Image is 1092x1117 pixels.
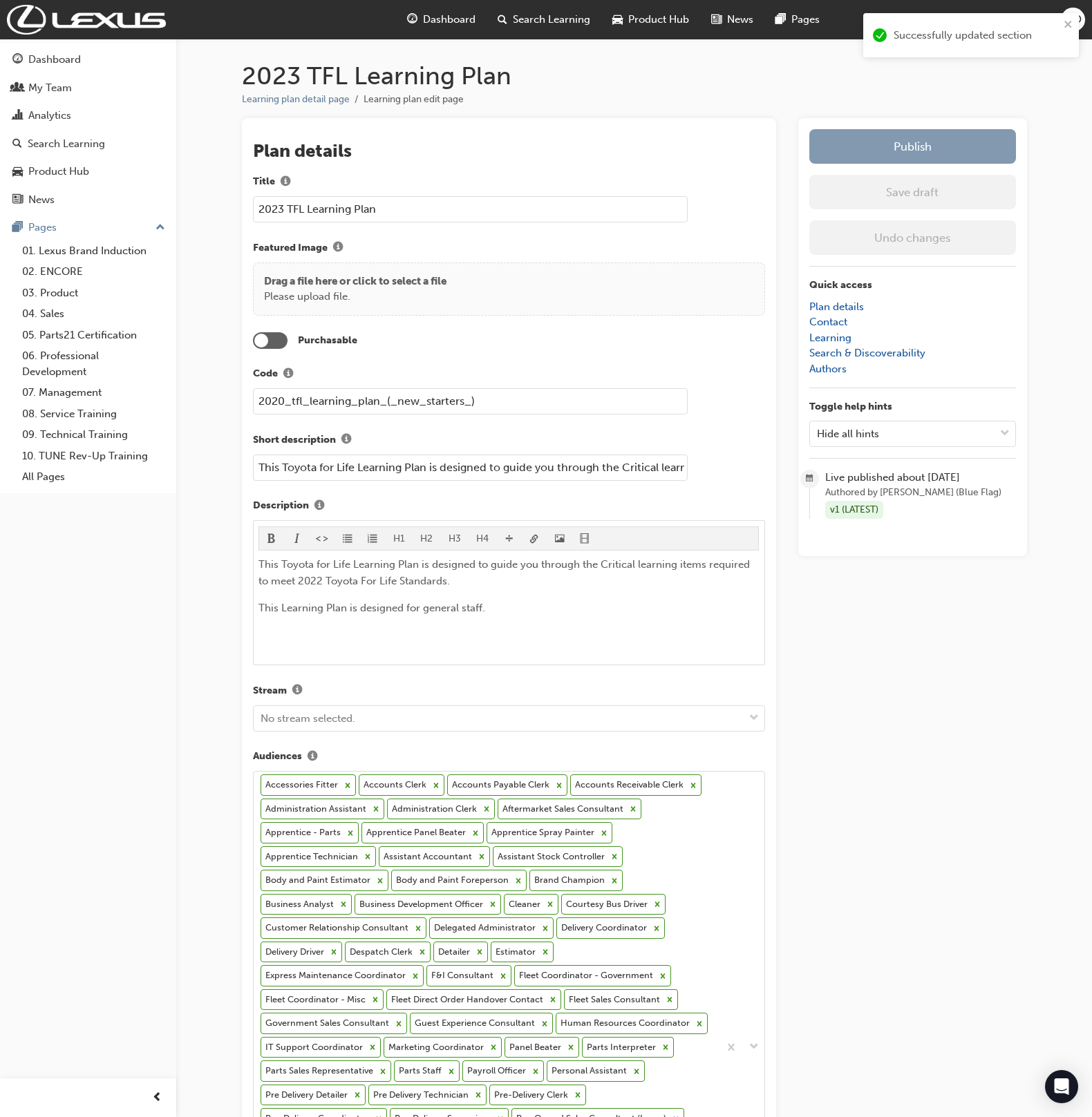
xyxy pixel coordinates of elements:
div: No stream selected. [261,711,355,727]
button: format_ol-icon [360,527,386,550]
div: Body and Paint Foreperson [392,870,511,890]
button: Short description [336,431,357,449]
span: format_italic-icon [292,534,302,546]
a: 10. TUNE Rev-Up Training [17,446,171,467]
button: H4 [469,527,497,550]
button: Stream [287,682,308,700]
span: Product Hub [628,12,689,28]
span: format_ol-icon [368,534,377,546]
div: Hide all hints [817,426,879,441]
span: pages-icon [12,222,23,234]
a: Authors [809,363,847,375]
div: Delivery Driver [261,942,326,962]
div: Open Intercom Messenger [1045,1070,1078,1103]
label: Title [253,173,765,191]
button: H1 [386,527,413,550]
div: News [28,192,55,208]
div: Accounts Receivable Clerk [571,775,686,795]
span: Live published about [DATE] [825,470,1015,486]
div: Guest Experience Consultant [411,1013,537,1033]
button: Title [275,173,296,191]
span: link-icon [529,534,539,546]
button: close [1064,19,1073,35]
div: Human Resources Coordinator [556,1013,692,1033]
a: 06. Professional Development [17,345,171,382]
span: down-icon [1000,425,1010,443]
div: Detailer [434,942,472,962]
span: up-icon [156,219,165,237]
button: Featured Image [328,239,348,257]
span: info-icon [283,369,293,381]
a: 07. Management [17,382,171,403]
div: Payroll Officer [463,1061,528,1081]
div: Parts Staff [395,1061,444,1081]
button: DashboardMy TeamAnalyticsSearch LearningProduct HubNews [6,44,171,215]
button: Undo changes [809,220,1016,255]
span: format_ul-icon [343,534,352,546]
a: 09. Technical Training [17,424,171,446]
a: pages-iconPages [764,6,831,34]
span: divider-icon [505,534,514,546]
div: Accessories Fitter [261,775,340,795]
div: Body and Paint Estimator [261,870,373,890]
button: format_italic-icon [285,527,310,550]
button: Code [278,365,299,383]
div: Marketing Coordinator [384,1038,486,1058]
div: Analytics [28,108,71,124]
button: image-icon [547,527,573,550]
button: Pages [6,215,171,240]
span: video-icon [580,534,590,546]
button: format_ul-icon [335,527,361,550]
span: This Learning Plan is designed for general staff. [258,602,485,614]
div: Parts Interpreter [583,1038,658,1058]
div: Brand Champion [530,870,607,890]
button: Description [309,497,330,515]
div: Fleet Direct Order Handover Contact [387,990,545,1010]
a: Learning plan detail page [242,93,350,105]
span: News [727,12,753,28]
label: Short description [253,431,765,449]
button: Audiences [302,748,323,766]
button: format_monospace-icon [310,527,335,550]
a: Product Hub [6,159,171,184]
span: image-icon [555,534,565,546]
a: Search & Discoverability [809,347,925,359]
span: car-icon [12,166,23,178]
span: calendar-icon [806,470,813,488]
label: Code [253,365,765,383]
a: 02. ENCORE [17,261,171,283]
a: 04. Sales [17,303,171,325]
div: Cleaner [505,895,543,915]
div: Dashboard [28,52,81,68]
div: Parts Sales Representative [261,1061,375,1081]
span: news-icon [711,11,722,28]
div: Drag a file here or click to select a filePlease upload file. [253,262,765,316]
div: Express Maintenance Coordinator [261,966,408,986]
p: Toggle help hints [809,399,1016,415]
div: Panel Beater [505,1038,563,1058]
a: search-iconSearch Learning [487,6,601,34]
a: News [6,187,171,213]
div: Product Hub [28,164,89,180]
span: info-icon [281,177,290,189]
button: video-icon [572,527,598,550]
span: car-icon [612,11,623,28]
button: link-icon [522,527,547,550]
a: Contact [809,316,847,328]
span: news-icon [12,194,23,207]
img: Trak [7,5,166,35]
label: Featured Image [253,239,765,257]
li: Learning plan edit page [364,92,464,108]
span: info-icon [341,435,351,446]
button: MD [1061,8,1085,32]
div: Apprentice - Parts [261,823,343,843]
div: Fleet Sales Consultant [565,990,662,1010]
span: info-icon [292,685,302,697]
a: Search Learning [6,131,171,157]
a: Learning [809,332,851,344]
div: IT Support Coordinator [261,1038,365,1058]
button: H2 [413,527,441,550]
div: Apprentice Panel Beater [362,823,468,843]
